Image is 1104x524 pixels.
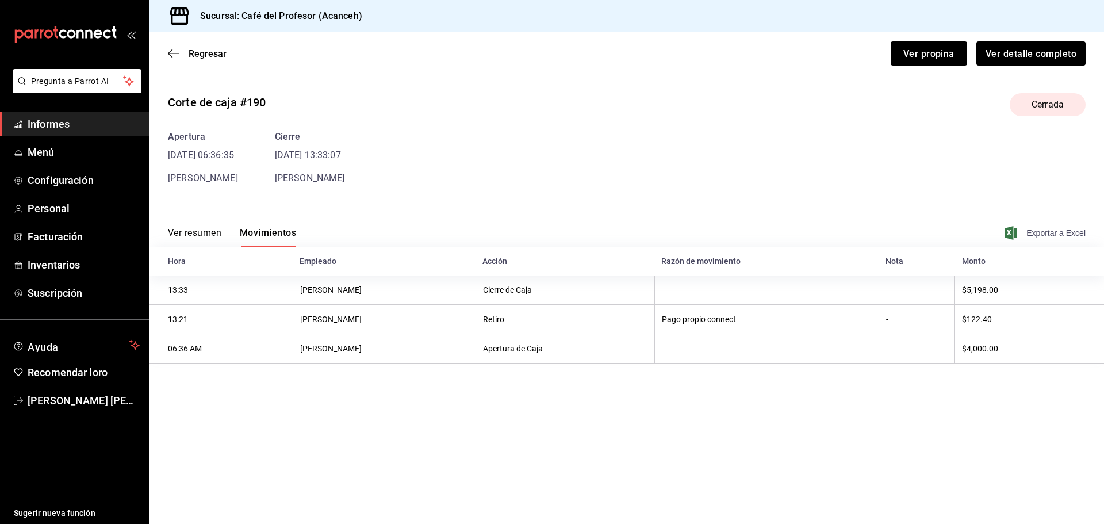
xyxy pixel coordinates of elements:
[168,227,221,238] font: Ver resumen
[976,41,1086,66] button: Ver detalle completo
[8,83,141,95] a: Pregunta a Parrot AI
[126,30,136,39] button: abrir_cajón_menú
[275,150,341,160] font: [DATE] 13:33:07
[962,315,992,324] font: $122.40
[168,227,296,247] div: pestañas de navegación
[962,257,986,266] font: Monto
[300,257,336,266] font: Empleado
[240,227,296,238] font: Movimientos
[483,286,532,295] font: Cierre de Caja
[986,48,1076,59] font: Ver detalle completo
[28,174,94,186] font: Configuración
[31,77,109,86] font: Pregunta a Parrot AI
[300,345,362,354] font: [PERSON_NAME]
[662,345,664,354] font: -
[168,173,238,183] font: [PERSON_NAME]
[482,257,507,266] font: Acción
[168,345,202,354] font: 06:36 AM
[1032,99,1064,110] font: Cerrada
[275,173,345,183] font: [PERSON_NAME]
[28,231,83,243] font: Facturación
[661,257,741,266] font: Razón de movimiento
[903,48,954,59] font: Ver propina
[886,286,888,295] font: -
[483,345,543,354] font: Apertura de Caja
[962,345,998,354] font: $4,000.00
[168,48,227,59] button: Regresar
[886,315,888,324] font: -
[662,315,736,324] font: Pago propio connect
[28,366,108,378] font: Recomendar loro
[168,131,205,142] font: Apertura
[189,48,227,59] font: Regresar
[28,287,82,299] font: Suscripción
[28,395,191,407] font: [PERSON_NAME] [PERSON_NAME]
[662,286,664,295] font: -
[28,118,70,130] font: Informes
[28,341,59,353] font: Ayuda
[168,315,188,324] font: 13:21
[28,202,70,215] font: Personal
[1007,226,1086,240] button: Exportar a Excel
[28,259,80,271] font: Inventarios
[1026,228,1086,238] font: Exportar a Excel
[891,41,967,66] button: Ver propina
[13,69,141,93] button: Pregunta a Parrot AI
[483,315,504,324] font: Retiro
[886,345,888,354] font: -
[300,315,362,324] font: [PERSON_NAME]
[962,286,998,295] font: $5,198.00
[168,150,234,160] font: [DATE] 06:36:35
[168,257,186,266] font: Hora
[885,257,903,266] font: Nota
[275,131,301,142] font: Cierre
[28,146,55,158] font: Menú
[14,508,95,518] font: Sugerir nueva función
[168,286,188,295] font: 13:33
[300,286,362,295] font: [PERSON_NAME]
[168,95,266,109] font: Corte de caja #190
[200,10,362,21] font: Sucursal: Café del Profesor (Acanceh)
